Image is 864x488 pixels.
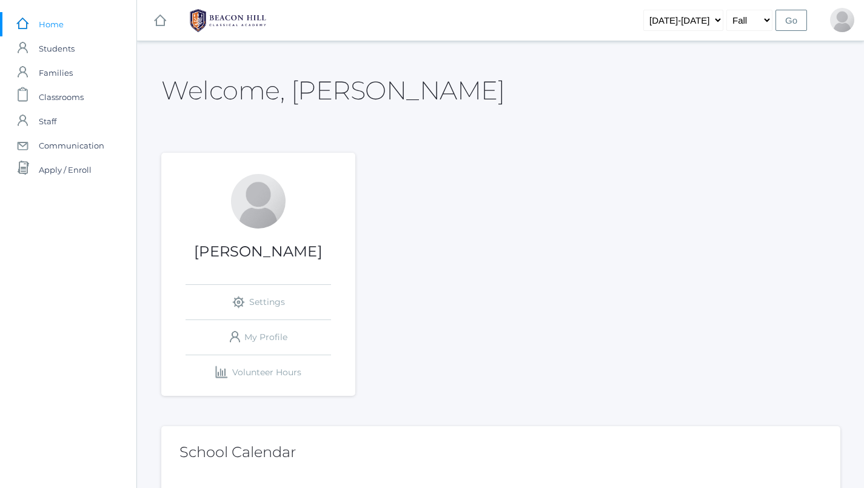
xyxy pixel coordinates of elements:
img: BHCALogos-05-308ed15e86a5a0abce9b8dd61676a3503ac9727e845dece92d48e8588c001991.png [183,5,273,36]
span: Apply / Enroll [39,158,92,182]
a: My Profile [186,320,331,355]
span: Communication [39,133,104,158]
h1: [PERSON_NAME] [161,244,355,259]
a: Volunteer Hours [186,355,331,390]
div: Lydia Chaffin [830,8,854,32]
span: Home [39,12,64,36]
div: Lydia Chaffin [231,174,286,229]
h2: School Calendar [179,444,822,460]
h2: Welcome, [PERSON_NAME] [161,76,504,104]
span: Families [39,61,73,85]
span: Students [39,36,75,61]
span: Classrooms [39,85,84,109]
a: Settings [186,285,331,319]
span: Staff [39,109,56,133]
input: Go [775,10,807,31]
